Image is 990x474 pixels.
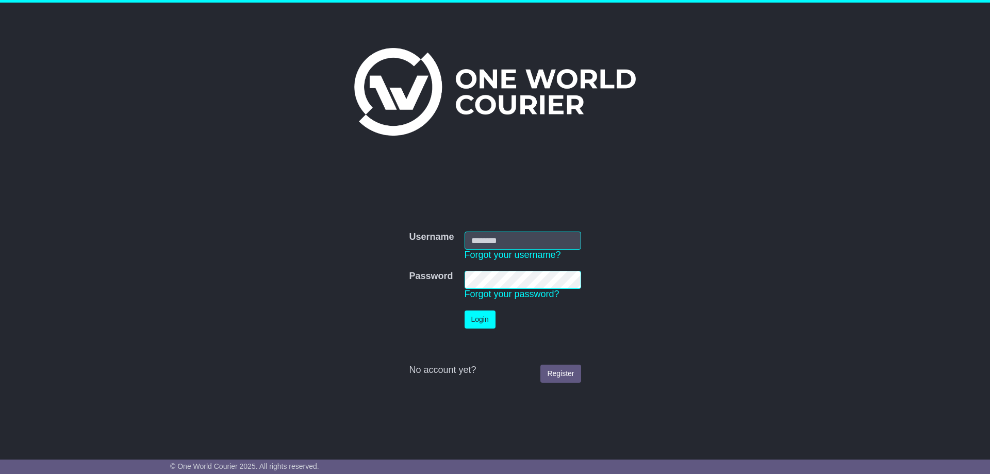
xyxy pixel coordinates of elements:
a: Register [540,365,581,383]
a: Forgot your password? [465,289,559,299]
div: No account yet? [409,365,581,376]
a: Forgot your username? [465,250,561,260]
label: Username [409,232,454,243]
button: Login [465,310,496,329]
img: One World [354,48,636,136]
span: © One World Courier 2025. All rights reserved. [170,462,319,470]
label: Password [409,271,453,282]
